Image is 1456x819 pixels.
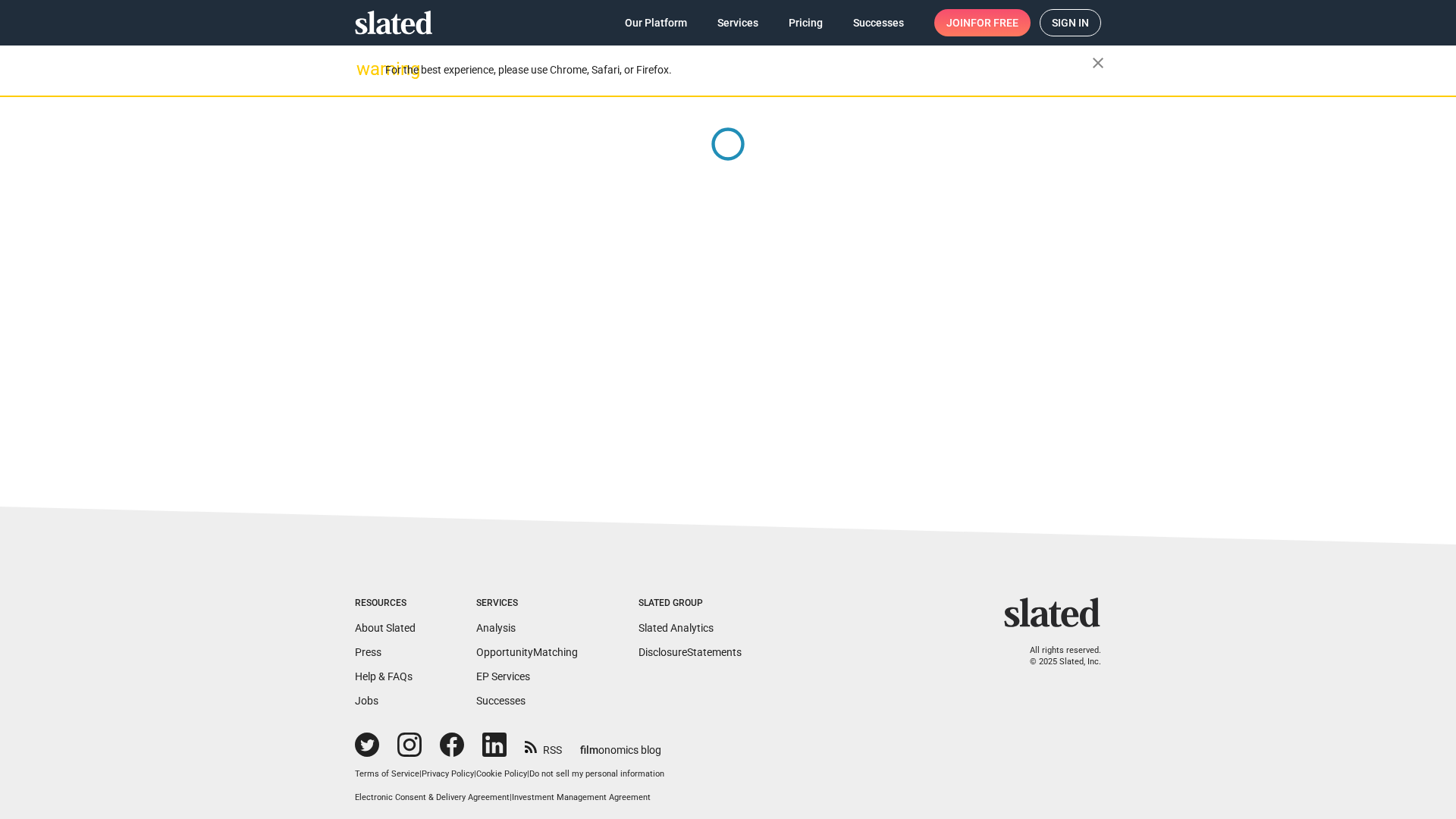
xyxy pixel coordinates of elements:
[841,9,916,36] a: Successes
[717,9,758,36] span: Services
[355,670,413,682] a: Help & FAQs
[476,695,526,707] a: Successes
[385,60,1092,80] div: For the best experience, please use Chrome, Safari, or Firefox.
[355,769,419,779] a: Terms of Service
[355,695,378,707] a: Jobs
[580,744,598,756] span: film
[476,646,578,658] a: OpportunityMatching
[356,60,375,78] mat-icon: warning
[527,769,529,779] span: |
[1052,10,1089,36] span: Sign in
[355,598,416,610] div: Resources
[529,769,664,780] button: Do not sell my personal information
[510,792,512,802] span: |
[512,792,651,802] a: Investment Management Agreement
[971,9,1018,36] span: for free
[934,9,1031,36] a: Joinfor free
[639,598,742,610] div: Slated Group
[476,598,578,610] div: Services
[613,9,699,36] a: Our Platform
[1040,9,1101,36] a: Sign in
[355,646,381,658] a: Press
[525,734,562,758] a: RSS
[422,769,474,779] a: Privacy Policy
[853,9,904,36] span: Successes
[419,769,422,779] span: |
[474,769,476,779] span: |
[625,9,687,36] span: Our Platform
[476,769,527,779] a: Cookie Policy
[580,731,661,758] a: filmonomics blog
[476,670,530,682] a: EP Services
[639,646,742,658] a: DisclosureStatements
[1014,645,1101,667] p: All rights reserved. © 2025 Slated, Inc.
[777,9,835,36] a: Pricing
[789,9,823,36] span: Pricing
[355,622,416,634] a: About Slated
[946,9,1018,36] span: Join
[1089,54,1107,72] mat-icon: close
[705,9,770,36] a: Services
[476,622,516,634] a: Analysis
[355,792,510,802] a: Electronic Consent & Delivery Agreement
[639,622,714,634] a: Slated Analytics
